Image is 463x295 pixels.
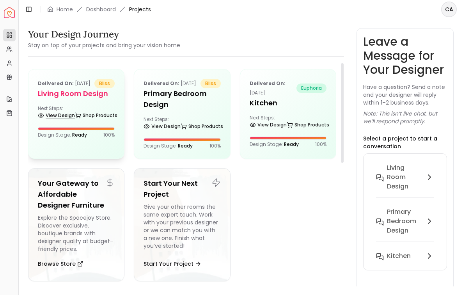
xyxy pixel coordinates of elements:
[38,80,74,87] b: Delivered on:
[363,83,447,107] p: Have a question? Send a note and your designer will reply within 1–2 business days.
[250,79,296,98] p: [DATE]
[442,2,456,16] span: CA
[315,141,326,147] p: 100 %
[4,7,15,18] img: Spacejoy Logo
[363,110,447,125] p: Note: This isn’t live chat, but we’ll respond promptly.
[94,79,115,88] span: bliss
[250,115,326,130] div: Next Steps:
[441,2,457,17] button: CA
[38,110,75,121] a: View Design
[28,168,124,281] a: Your Gateway to Affordable Designer FurnitureExplore the Spacejoy Store. Discover exclusive, bout...
[129,5,151,13] span: Projects
[200,79,221,88] span: bliss
[38,132,87,138] p: Design Stage:
[134,168,230,281] a: Start Your Next ProjectGive your other rooms the same expert touch. Work with your previous desig...
[363,35,447,77] h3: Leave a Message for Your Designer
[38,88,115,99] h5: Living Room design
[38,256,83,272] button: Browse Store
[363,135,447,150] p: Select a project to start a conversation
[287,119,329,130] a: Shop Products
[38,105,115,121] div: Next Steps:
[28,28,180,41] h3: Your Design Journey
[250,119,287,130] a: View Design
[4,7,15,18] a: Spacejoy
[250,80,286,87] b: Delivered on:
[144,178,220,200] h5: Start Your Next Project
[144,256,201,272] button: Start Your Project
[209,143,221,149] p: 100 %
[28,41,180,49] small: Stay on top of your projects and bring your vision home
[144,88,220,110] h5: Primary Bedroom design
[387,251,411,261] h6: Kitchen
[181,121,223,132] a: Shop Products
[86,5,116,13] a: Dashboard
[47,5,151,13] nav: breadcrumb
[296,84,326,93] span: euphoria
[75,110,117,121] a: Shop Products
[387,207,422,235] h6: Primary Bedroom design
[144,116,220,132] div: Next Steps:
[250,98,326,108] h5: Kitchen
[57,5,73,13] a: Home
[387,163,422,191] h6: Living Room design
[144,121,181,132] a: View Design
[178,142,193,149] span: Ready
[144,143,193,149] p: Design Stage:
[370,248,440,264] button: Kitchen
[370,160,440,204] button: Living Room design
[103,132,115,138] p: 100 %
[72,132,87,138] span: Ready
[38,178,115,211] h5: Your Gateway to Affordable Designer Furniture
[38,79,90,88] p: [DATE]
[38,214,115,253] div: Explore the Spacejoy Store. Discover exclusive, boutique brands with designer quality at budget-f...
[144,80,179,87] b: Delivered on:
[144,203,220,253] div: Give your other rooms the same expert touch. Work with your previous designer or we can match you...
[250,141,299,147] p: Design Stage:
[144,79,196,88] p: [DATE]
[284,141,299,147] span: Ready
[370,204,440,248] button: Primary Bedroom design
